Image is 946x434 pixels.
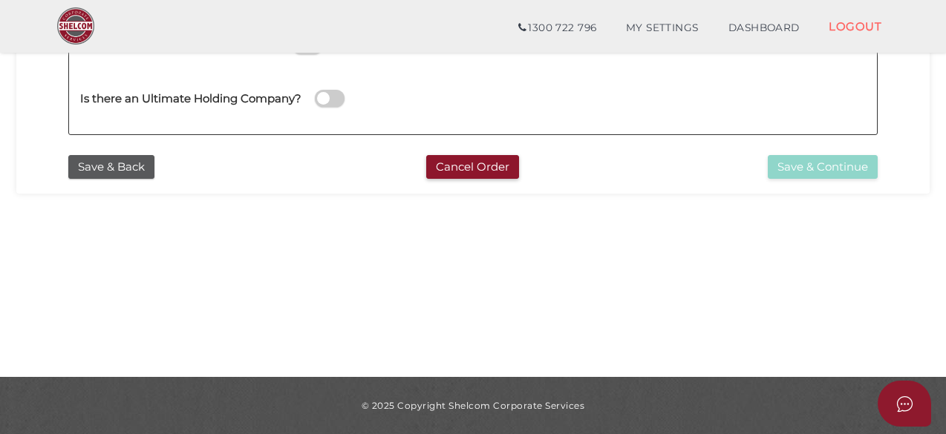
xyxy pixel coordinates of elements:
a: DASHBOARD [714,13,815,43]
div: © 2025 Copyright Shelcom Corporate Services [27,399,919,412]
button: Save & Back [68,155,154,180]
button: Save & Continue [768,155,878,180]
a: 1300 722 796 [503,13,611,43]
a: MY SETTINGS [611,13,714,43]
button: Cancel Order [426,155,519,180]
button: Open asap [878,381,931,427]
h4: Is there an Ultimate Holding Company? [80,93,301,105]
a: LOGOUT [814,11,896,42]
